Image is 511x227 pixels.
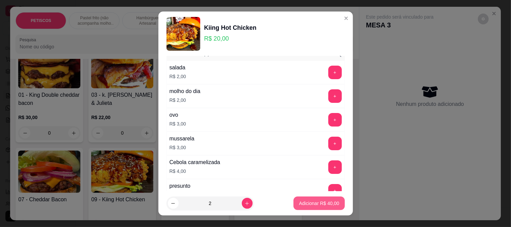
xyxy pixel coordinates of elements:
p: R$ 2,00 [170,97,201,104]
p: R$ 3,00 [170,120,186,127]
button: add [328,137,342,150]
p: R$ 4,00 [170,168,220,175]
p: R$ 3,00 [170,144,195,151]
div: Cebola caramelizada [170,158,220,166]
p: R$ 2,00 [170,73,186,80]
div: Kiing Hot Chicken [204,23,257,32]
div: mussarela [170,135,195,143]
button: add [328,160,342,174]
div: molho do dia [170,87,201,95]
div: salada [170,64,186,72]
button: decrease-product-quantity [168,198,179,209]
button: increase-product-quantity [242,198,253,209]
div: presunto [170,182,190,190]
button: add [328,113,342,127]
button: add [328,66,342,79]
p: R$ 20,00 [204,34,257,43]
button: Close [341,13,352,24]
button: Adicionar R$ 40,00 [293,197,344,210]
button: add [328,89,342,103]
div: ovo [170,111,186,119]
p: Adicionar R$ 40,00 [299,200,339,207]
img: product-image [167,17,200,51]
button: add [328,184,342,198]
